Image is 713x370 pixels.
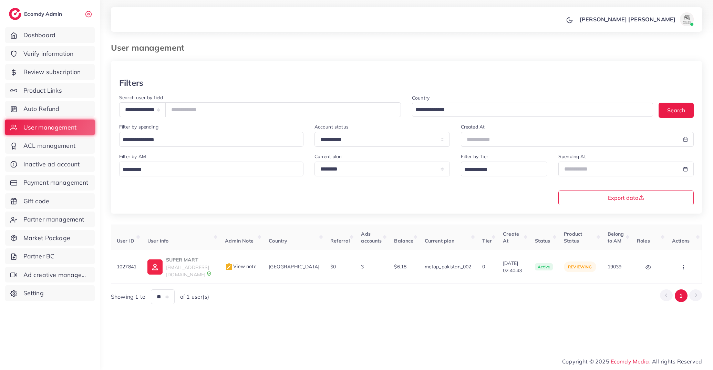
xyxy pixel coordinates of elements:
h3: User management [111,43,190,53]
a: logoEcomdy Admin [9,8,64,20]
span: Copyright © 2025 [562,357,702,366]
h2: Ecomdy Admin [24,11,64,17]
input: Search for option [413,105,644,115]
span: Setting [23,289,44,298]
span: Inactive ad account [23,160,80,169]
span: ACL management [23,141,75,150]
span: [GEOGRAPHIC_DATA] [269,264,319,270]
span: 19039 [608,264,622,270]
img: 9CAL8B2pu8EFxCJHYAAAAldEVYdGRhdGU6Y3JlYXRlADIwMjItMTItMDlUMDQ6NTg6MzkrMDA6MDBXSlgLAAAAJXRFWHRkYXR... [207,271,211,276]
label: Account status [314,123,349,130]
a: Partner BC [5,248,95,264]
span: Roles [637,238,650,244]
a: Auto Refund [5,101,95,117]
span: User management [23,123,76,132]
span: , All rights Reserved [649,357,702,366]
img: avatar [680,12,694,26]
span: [EMAIL_ADDRESS][DOMAIN_NAME] [166,264,209,277]
span: of 1 user(s) [180,293,209,301]
img: logo [9,8,21,20]
input: Search for option [120,135,294,145]
a: Review subscription [5,64,95,80]
span: Partner BC [23,252,55,261]
a: Market Package [5,230,95,246]
div: Search for option [461,162,547,176]
a: Dashboard [5,27,95,43]
button: Go to page 1 [675,289,688,302]
a: Setting [5,285,95,301]
label: Current plan [314,153,342,160]
label: Country [412,94,430,101]
span: Belong to AM [608,231,624,244]
span: User ID [117,238,134,244]
span: [DATE] 02:40:43 [503,260,524,274]
span: Tier [482,238,492,244]
span: Partner management [23,215,84,224]
span: Auto Refund [23,104,60,113]
p: SUPER MART [166,256,214,264]
span: Referral [330,238,350,244]
span: Admin Note [225,238,254,244]
h3: Filters [119,78,143,88]
span: Market Package [23,234,70,243]
span: active [535,263,553,271]
button: Search [659,103,694,117]
input: Search for option [462,164,538,175]
a: Gift code [5,193,95,209]
button: Export data [558,191,694,205]
div: Search for option [119,132,303,147]
span: User info [147,238,168,244]
label: Created At [461,123,485,130]
span: Create At [503,231,519,244]
a: [PERSON_NAME] [PERSON_NAME]avatar [576,12,696,26]
a: Ad creative management [5,267,95,283]
img: admin_note.cdd0b510.svg [225,263,233,271]
span: 1027841 [117,264,136,270]
a: ACL management [5,138,95,154]
span: metap_pakistan_002 [425,264,472,270]
span: Dashboard [23,31,55,40]
span: Verify information [23,49,74,58]
label: Search user by field [119,94,163,101]
label: Filter by Tier [461,153,488,160]
label: Filter by AM [119,153,146,160]
a: Product Links [5,83,95,99]
p: [PERSON_NAME] [PERSON_NAME] [580,15,675,23]
span: 3 [361,264,364,270]
span: Country [269,238,287,244]
span: reviewing [568,264,592,269]
a: Payment management [5,175,95,191]
span: Ads accounts [361,231,382,244]
a: Partner management [5,212,95,227]
span: View note [225,263,256,269]
span: Review subscription [23,68,81,76]
span: Status [535,238,550,244]
label: Spending At [558,153,586,160]
a: Inactive ad account [5,156,95,172]
span: Actions [672,238,690,244]
span: Current plan [425,238,455,244]
a: Ecomdy Media [611,358,649,365]
a: SUPER MART[EMAIL_ADDRESS][DOMAIN_NAME] [147,256,214,278]
span: Ad creative management [23,270,90,279]
span: $0 [330,264,336,270]
input: Search for option [120,164,294,175]
span: Export data [608,195,644,201]
div: Search for option [412,103,653,117]
span: 0 [482,264,485,270]
span: Balance [394,238,413,244]
span: Payment management [23,178,89,187]
span: $6.18 [394,264,406,270]
a: Verify information [5,46,95,62]
ul: Pagination [660,289,702,302]
span: Product Status [564,231,582,244]
span: Showing 1 to [111,293,145,301]
label: Filter by spending [119,123,158,130]
div: Search for option [119,162,303,176]
span: Product Links [23,86,62,95]
img: ic-user-info.36bf1079.svg [147,259,163,275]
span: Gift code [23,197,49,206]
a: User management [5,120,95,135]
